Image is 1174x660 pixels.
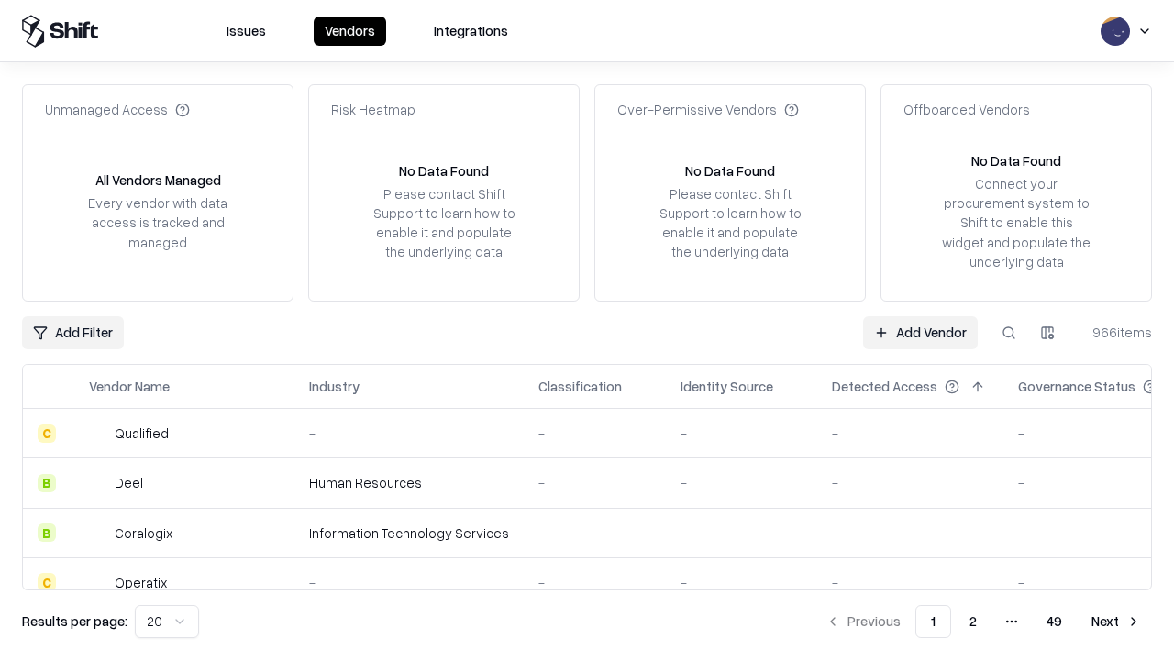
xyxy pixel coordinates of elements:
[368,184,520,262] div: Please contact Shift Support to learn how to enable it and populate the underlying data
[89,424,107,443] img: Qualified
[681,573,803,592] div: -
[654,184,806,262] div: Please contact Shift Support to learn how to enable it and populate the underlying data
[89,523,107,542] img: Coralogix
[309,523,509,543] div: Information Technology Services
[45,100,190,119] div: Unmanaged Access
[309,573,509,592] div: -
[538,423,651,443] div: -
[1079,323,1152,342] div: 966 items
[115,573,167,592] div: Operatix
[681,473,803,492] div: -
[971,151,1061,170] div: No Data Found
[22,316,124,349] button: Add Filter
[309,423,509,443] div: -
[832,473,989,492] div: -
[38,573,56,591] div: C
[115,523,172,543] div: Coralogix
[538,573,651,592] div: -
[82,193,234,251] div: Every vendor with data access is tracked and managed
[216,16,277,46] button: Issues
[38,523,56,542] div: B
[538,523,651,543] div: -
[832,573,989,592] div: -
[940,174,1092,271] div: Connect your procurement system to Shift to enable this widget and populate the underlying data
[832,523,989,543] div: -
[915,605,951,638] button: 1
[617,100,799,119] div: Over-Permissive Vendors
[38,424,56,443] div: C
[22,611,127,631] p: Results per page:
[685,161,775,181] div: No Data Found
[814,605,1152,638] nav: pagination
[903,100,1030,119] div: Offboarded Vendors
[115,423,169,443] div: Qualified
[309,377,360,396] div: Industry
[681,377,773,396] div: Identity Source
[423,16,519,46] button: Integrations
[681,523,803,543] div: -
[331,100,415,119] div: Risk Heatmap
[115,473,143,492] div: Deel
[1080,605,1152,638] button: Next
[538,377,622,396] div: Classification
[955,605,991,638] button: 2
[399,161,489,181] div: No Data Found
[89,474,107,492] img: Deel
[309,473,509,492] div: Human Resources
[89,573,107,591] img: Operatix
[89,377,170,396] div: Vendor Name
[681,423,803,443] div: -
[538,473,651,492] div: -
[863,316,978,349] a: Add Vendor
[314,16,386,46] button: Vendors
[832,423,989,443] div: -
[832,377,937,396] div: Detected Access
[1032,605,1077,638] button: 49
[95,170,221,190] div: All Vendors Managed
[1018,377,1135,396] div: Governance Status
[38,474,56,492] div: B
